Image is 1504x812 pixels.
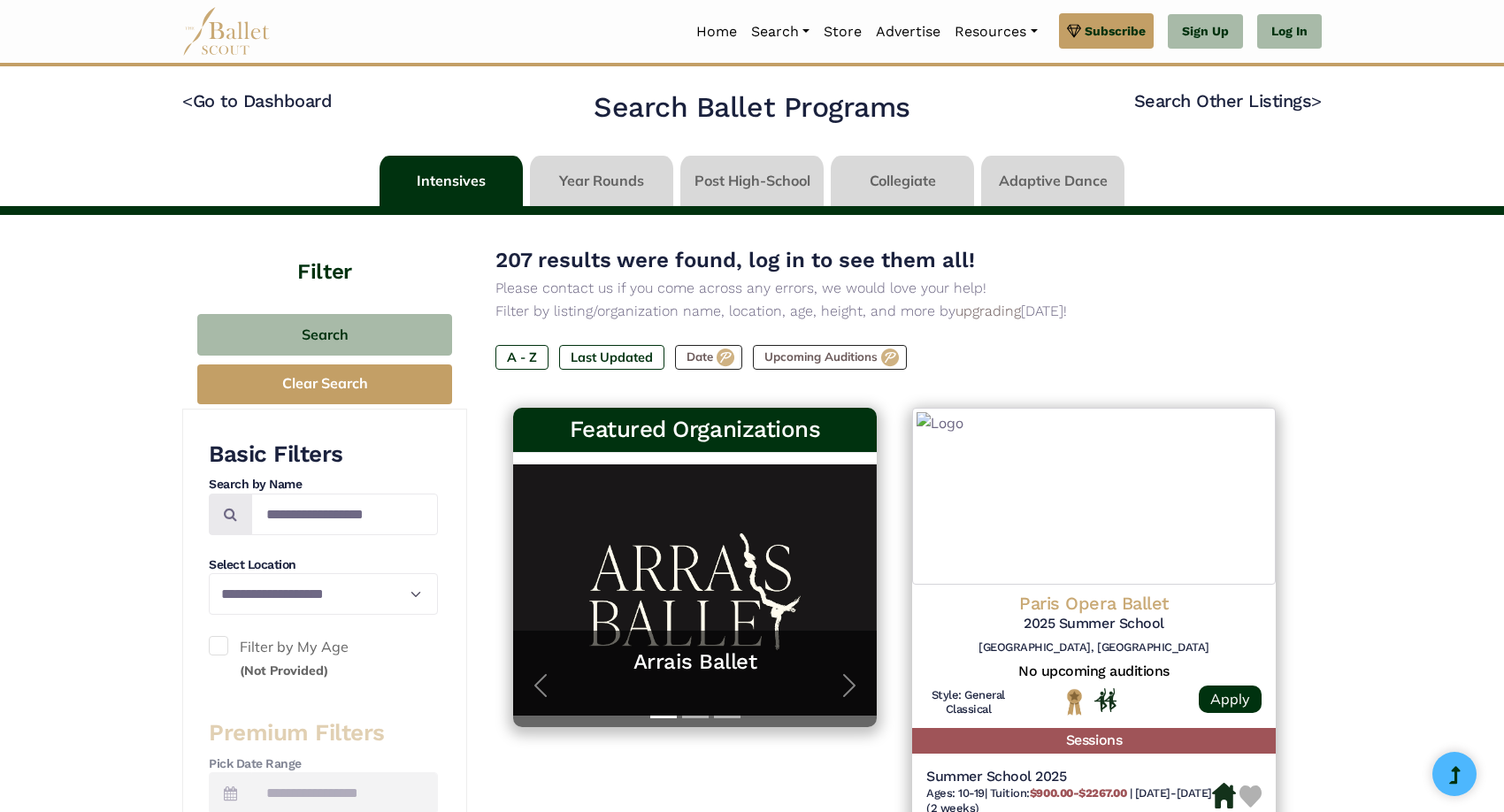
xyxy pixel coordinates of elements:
button: Slide 3 [714,707,740,727]
a: upgrading [955,303,1021,319]
button: Slide 1 [650,707,677,727]
a: Sign Up [1168,14,1243,50]
label: Upcoming Auditions [753,345,907,370]
small: (Not Provided) [240,663,328,678]
a: Advertise [869,13,948,50]
img: Heart [1239,785,1262,808]
span: 207 results were found, log in to see them all! [495,248,975,272]
button: Search [197,314,452,356]
a: Resources [948,13,1044,50]
a: Arrais Ballet [531,648,859,676]
img: gem.svg [1067,21,1081,41]
label: Last Updated [559,345,664,370]
h5: 2025 Summer School [926,615,1262,633]
h4: Paris Opera Ballet [926,592,1262,615]
label: A - Z [495,345,549,370]
label: Filter by My Age [209,636,438,681]
a: Store [817,13,869,50]
h5: Summer School 2025 [926,768,1212,786]
h4: Filter [182,215,467,287]
button: Clear Search [197,364,452,404]
img: Housing Available [1212,783,1236,809]
h3: Basic Filters [209,440,438,470]
h3: Premium Filters [209,718,438,748]
h5: No upcoming auditions [926,663,1262,681]
li: Intensives [376,156,526,206]
a: Search [744,13,817,50]
span: Ages: 10-19 [926,786,985,800]
h2: Search Ballet Programs [594,89,909,126]
h4: Pick Date Range [209,755,438,773]
span: Tuition: [990,786,1130,800]
p: Please contact us if you come across any errors, we would love your help! [495,277,1293,300]
li: Collegiate [827,156,978,206]
a: <Go to Dashboard [182,90,332,111]
h5: Arrais Ballet [531,471,859,498]
h4: Search by Name [209,476,438,494]
h5: Sessions [912,728,1276,754]
a: Home [689,13,744,50]
img: Logo [912,408,1276,585]
li: Year Rounds [526,156,677,206]
code: < [182,89,193,111]
b: $900.00-$2267.00 [1030,786,1126,800]
button: Slide 2 [682,707,709,727]
h4: Select Location [209,556,438,574]
h6: [GEOGRAPHIC_DATA], [GEOGRAPHIC_DATA] [926,640,1262,655]
img: National [1063,688,1086,716]
a: Arrais BalletTrain with World-Class Faculty at Arrais Ballet Summer Intensive! This summer, eleva... [531,471,859,709]
h3: Featured Organizations [527,415,863,445]
img: In Person [1094,688,1116,711]
li: Post High-School [677,156,827,206]
label: Date [675,345,742,370]
a: Log In [1257,14,1322,50]
h6: General Classical [926,688,1010,718]
p: Filter by listing/organization name, location, age, height, and more by [DATE]! [495,300,1293,323]
span: Subscribe [1085,21,1146,41]
li: Adaptive Dance [978,156,1128,206]
a: Subscribe [1059,13,1154,49]
input: Search by names... [251,494,438,535]
a: Search Other Listings> [1134,90,1322,111]
a: Apply [1199,686,1262,713]
code: > [1311,89,1322,111]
